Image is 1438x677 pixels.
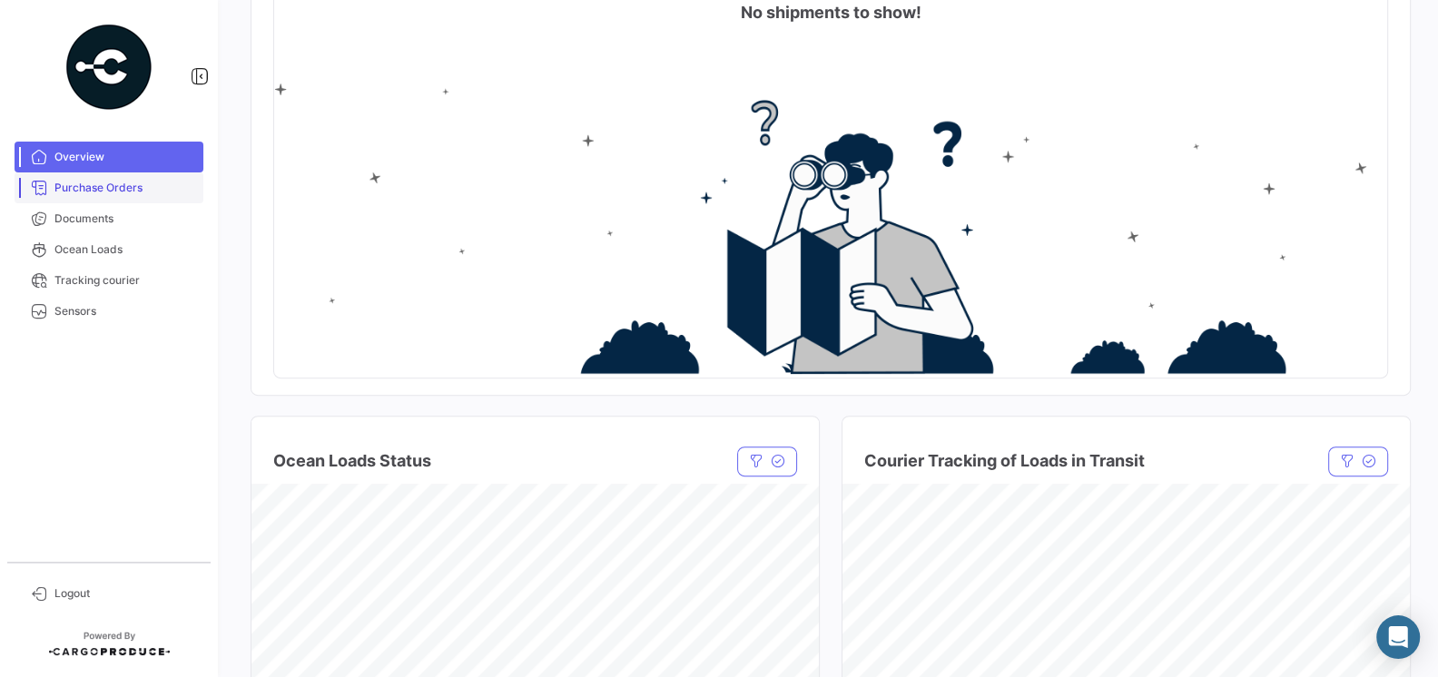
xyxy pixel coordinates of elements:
div: Abrir Intercom Messenger [1376,615,1420,659]
a: Sensors [15,296,203,327]
img: powered-by.png [64,22,154,113]
img: no-info.png [274,83,1387,375]
a: Tracking courier [15,265,203,296]
span: Purchase Orders [54,180,196,196]
span: Sensors [54,303,196,319]
h4: Courier Tracking of Loads in Transit [864,448,1145,474]
h4: Ocean Loads Status [273,448,431,474]
a: Purchase Orders [15,172,203,203]
span: Overview [54,149,196,165]
span: Logout [54,585,196,602]
span: Tracking courier [54,272,196,289]
span: Ocean Loads [54,241,196,258]
a: Overview [15,142,203,172]
a: Ocean Loads [15,234,203,265]
a: Documents [15,203,203,234]
span: Documents [54,211,196,227]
